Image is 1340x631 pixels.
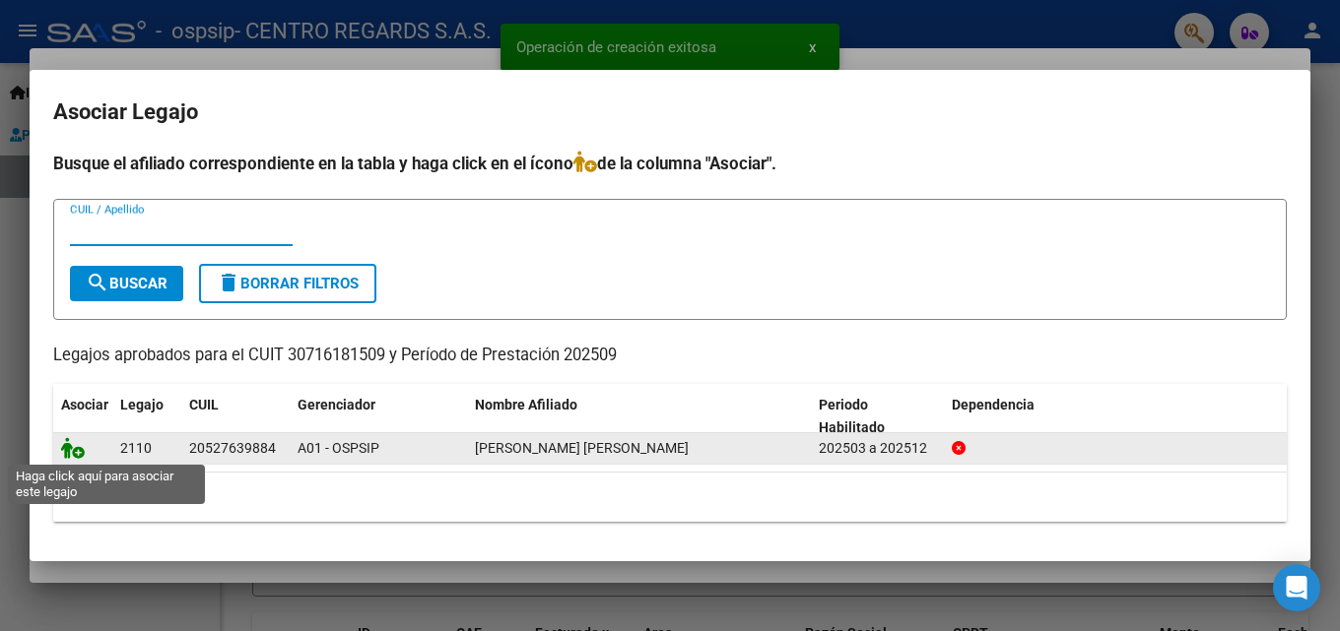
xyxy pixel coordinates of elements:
[298,397,375,412] span: Gerenciador
[819,397,885,435] span: Periodo Habilitado
[181,384,290,449] datatable-header-cell: CUIL
[811,384,944,449] datatable-header-cell: Periodo Habilitado
[217,271,240,294] mat-icon: delete
[475,440,689,456] span: DIONISIO COLLACHAGUA TOMAS LEONEL
[475,397,577,412] span: Nombre Afiliado
[298,440,379,456] span: A01 - OSPSIP
[467,384,811,449] datatable-header-cell: Nombre Afiliado
[53,344,1287,368] p: Legajos aprobados para el CUIT 30716181509 y Período de Prestación 202509
[217,275,359,292] span: Borrar Filtros
[120,440,152,456] span: 2110
[290,384,467,449] datatable-header-cell: Gerenciador
[1273,564,1320,611] div: Open Intercom Messenger
[70,266,183,301] button: Buscar
[53,94,1287,131] h2: Asociar Legajo
[53,151,1287,176] h4: Busque el afiliado correspondiente en la tabla y haga click en el ícono de la columna "Asociar".
[53,384,112,449] datatable-header-cell: Asociar
[53,473,1287,522] div: 1 registros
[944,384,1288,449] datatable-header-cell: Dependencia
[86,275,167,292] span: Buscar
[189,397,219,412] span: CUIL
[61,397,108,412] span: Asociar
[819,437,936,460] div: 202503 a 202512
[120,397,164,412] span: Legajo
[199,264,376,303] button: Borrar Filtros
[86,271,109,294] mat-icon: search
[189,437,276,460] div: 20527639884
[952,397,1035,412] span: Dependencia
[112,384,181,449] datatable-header-cell: Legajo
